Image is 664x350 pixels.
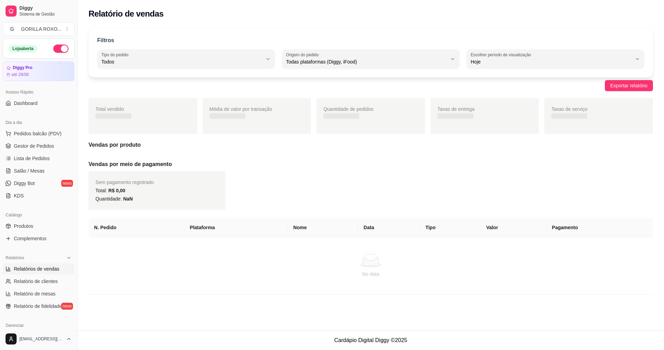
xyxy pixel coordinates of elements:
[420,218,481,237] th: Tipo
[3,22,74,36] button: Select a team
[471,58,632,65] span: Hoje
[95,179,154,185] span: Sem pagamento registrado
[546,218,653,237] th: Pagamento
[358,218,420,237] th: Data
[286,52,321,58] label: Origem do pedido
[286,58,447,65] span: Todas plataformas (Diggy, iFood)
[89,218,184,237] th: N. Pedido
[89,8,164,19] h2: Relatório de vendas
[14,130,62,137] span: Pedidos balcão (PDV)
[3,276,74,287] a: Relatório de clientes
[77,330,664,350] footer: Cardápio Digital Diggy © 2025
[184,218,288,237] th: Plataforma
[3,221,74,232] a: Produtos
[14,265,59,272] span: Relatórios de vendas
[11,72,29,77] article: até 26/08
[14,167,45,174] span: Salão / Mesas
[3,61,74,81] a: Diggy Proaté 26/08
[210,106,272,112] span: Média de valor por transação
[101,52,131,58] label: Tipo do pedido
[3,301,74,312] a: Relatório de fidelidadenovo
[89,141,653,149] h5: Vendas por produto
[3,128,74,139] button: Pedidos balcão (PDV)
[3,190,74,201] a: KDS
[471,52,533,58] label: Escolher período de visualização
[3,178,74,189] a: Diggy Botnovo
[97,49,275,69] button: Tipo do pedidoTodos
[19,11,72,17] span: Sistema de Gestão
[14,278,58,285] span: Relatório de clientes
[467,49,644,69] button: Escolher período de visualizaçãoHoje
[14,303,62,310] span: Relatório de fidelidade
[551,106,587,112] span: Taxas de serviço
[610,82,647,89] span: Exportar relatório
[323,106,373,112] span: Quantidade de pedidos
[3,320,74,331] div: Gerenciar
[3,87,74,98] div: Acesso Rápido
[97,36,114,45] p: Filtros
[3,3,74,19] a: DiggySistema de Gestão
[3,331,74,347] button: [EMAIL_ADDRESS][DOMAIN_NAME]
[101,58,262,65] span: Todos
[95,196,133,202] span: Quantidade:
[95,106,124,112] span: Total vendido
[14,192,24,199] span: KDS
[19,5,72,11] span: Diggy
[14,235,46,242] span: Complementos
[97,270,645,278] div: No data
[3,153,74,164] a: Lista de Pedidos
[19,336,63,342] span: [EMAIL_ADDRESS][DOMAIN_NAME]
[288,218,358,237] th: Nome
[6,255,24,261] span: Relatórios
[14,143,54,149] span: Gestor de Pedidos
[14,180,35,187] span: Diggy Bot
[437,106,474,112] span: Taxas de entrega
[13,65,33,70] article: Diggy Pro
[481,218,546,237] th: Valor
[3,165,74,176] a: Salão / Mesas
[3,233,74,244] a: Complementos
[53,45,68,53] button: Alterar Status
[9,45,37,52] div: Loja aberta
[21,26,62,32] div: GORILLA ROXO ...
[3,98,74,109] a: Dashboard
[14,223,33,230] span: Produtos
[3,288,74,299] a: Relatório de mesas
[89,160,653,168] h5: Vendas por meio de pagamento
[14,290,56,297] span: Relatório de mesas
[9,26,16,32] span: G
[14,100,38,107] span: Dashboard
[3,263,74,274] a: Relatórios de vendas
[605,80,653,91] button: Exportar relatório
[3,117,74,128] div: Dia a dia
[3,140,74,152] a: Gestor de Pedidos
[108,188,125,193] span: R$ 0,00
[282,49,460,69] button: Origem do pedidoTodas plataformas (Diggy, iFood)
[123,196,133,202] span: NaN
[3,210,74,221] div: Catálogo
[14,155,50,162] span: Lista de Pedidos
[95,188,125,193] span: Total:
